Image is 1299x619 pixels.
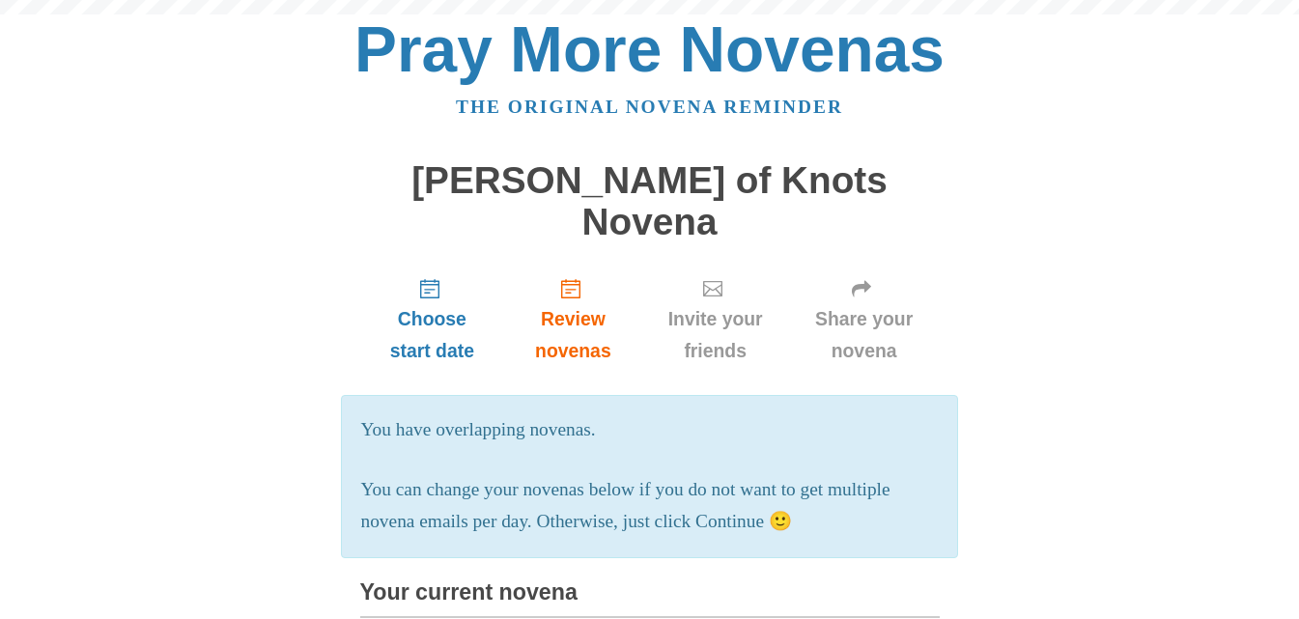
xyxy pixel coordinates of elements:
[361,474,939,538] p: You can change your novenas below if you do not want to get multiple novena emails per day. Other...
[789,262,940,377] a: Share your novena
[360,580,940,618] h3: Your current novena
[380,303,486,367] span: Choose start date
[354,14,945,85] a: Pray More Novenas
[361,414,939,446] p: You have overlapping novenas.
[504,262,641,377] a: Review novenas
[360,262,505,377] a: Choose start date
[808,303,920,367] span: Share your novena
[360,160,940,242] h1: [PERSON_NAME] of Knots Novena
[456,97,843,117] a: The original novena reminder
[642,262,789,377] a: Invite your friends
[662,303,770,367] span: Invite your friends
[523,303,622,367] span: Review novenas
